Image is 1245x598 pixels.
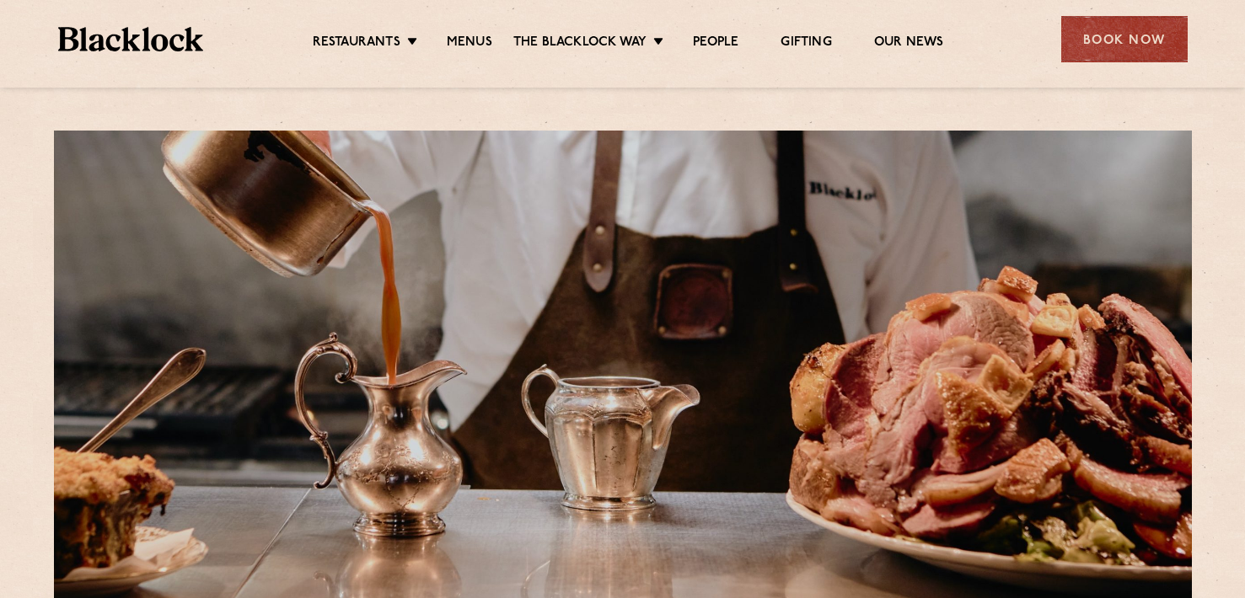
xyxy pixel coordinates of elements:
[313,35,400,53] a: Restaurants
[58,27,204,51] img: BL_Textured_Logo-footer-cropped.svg
[513,35,647,53] a: The Blacklock Way
[874,35,944,53] a: Our News
[447,35,492,53] a: Menus
[693,35,738,53] a: People
[781,35,831,53] a: Gifting
[1061,16,1188,62] div: Book Now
